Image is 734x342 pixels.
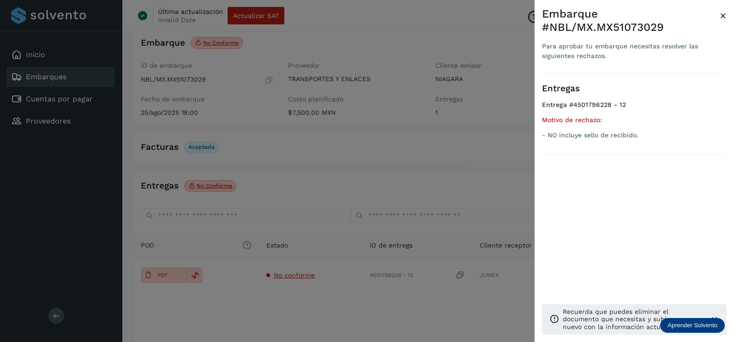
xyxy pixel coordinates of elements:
p: Aprender Solvento [668,322,717,329]
span: × [720,9,727,22]
div: Aprender Solvento [660,318,725,333]
p: - NO incluye sello de recibido. [542,131,727,139]
div: Embarque #NBL/MX.MX51073029 [542,7,720,34]
button: Close [720,7,727,24]
h3: Entregas [542,83,727,94]
h5: Motivo de rechazo: [542,116,727,124]
div: Para aprobar tu embarque necesitas resolver las siguientes rechazos. [542,41,720,61]
h4: Entrega #4501796228 - 12 [542,101,727,116]
p: Recuerda que puedes eliminar el documento que necesitas y subir uno nuevo con la información actu... [563,308,703,331]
